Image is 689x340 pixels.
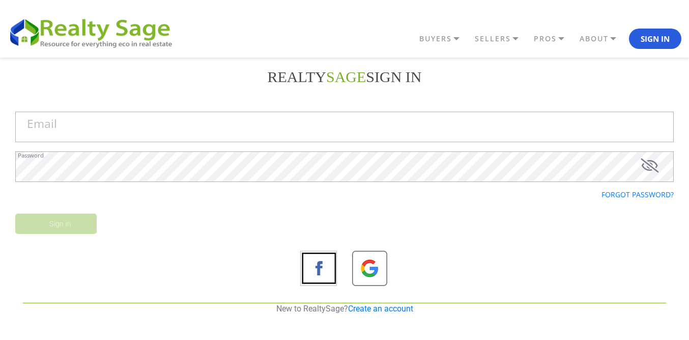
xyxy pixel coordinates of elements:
button: Sign In [629,29,681,49]
h2: REALTY Sign in [15,68,674,86]
font: SAGE [326,68,366,85]
a: BUYERS [417,30,472,47]
a: ABOUT [577,30,629,47]
label: Email [27,118,57,130]
a: PROS [531,30,577,47]
a: Create an account [348,304,413,313]
a: SELLERS [472,30,531,47]
p: New to RealtySage? [23,303,666,315]
label: Password [18,152,44,158]
a: Forgot password? [601,190,674,199]
img: REALTY SAGE [8,15,181,49]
